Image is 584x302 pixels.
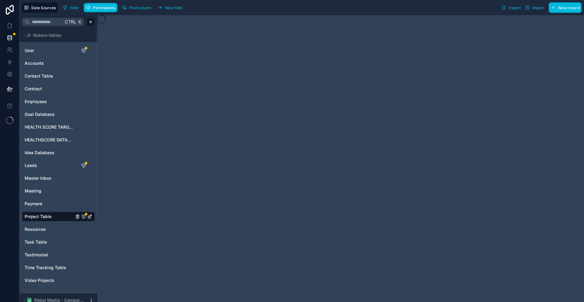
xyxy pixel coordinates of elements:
[25,73,74,79] a: Contact Table
[25,47,74,54] a: User
[22,199,95,209] div: Payment
[25,277,54,283] span: Video Projects
[532,5,544,10] span: Import
[25,99,47,105] span: Employees
[84,3,120,12] a: Permissions
[25,86,74,92] a: Contract
[22,173,95,183] div: Master Inbox
[70,5,79,10] span: Filter
[509,5,521,10] span: Export
[84,3,117,12] button: Permissions
[546,2,582,13] a: New record
[22,212,95,221] div: Project Table
[156,3,185,12] button: New field
[25,188,41,194] span: Meeting
[25,60,44,66] span: Accounts
[25,60,74,66] a: Accounts
[25,213,74,220] a: Project Table
[22,148,95,158] div: Idea Database
[22,276,95,285] div: Video Projects
[25,226,74,232] a: Resources
[61,3,82,12] button: Filter
[25,175,51,181] span: Master Inbox
[31,5,56,10] span: Data Sources
[22,31,91,40] button: Noloco tables
[22,224,95,234] div: Resources
[25,124,74,130] a: HEALTH SCORE TARGET
[22,186,95,196] div: Meeting
[549,2,582,13] button: New record
[25,175,74,181] a: Master Inbox
[25,47,34,54] span: User
[22,122,95,132] div: HEALTH SCORE TARGET
[129,5,151,10] span: Find column
[25,188,74,194] a: Meeting
[22,2,58,13] button: Data Sources
[22,263,95,272] div: Time Tracking Table
[22,109,95,119] div: Goal Database
[25,239,47,245] span: Task Table
[25,137,74,143] a: HEALTHSCORE DATABASE
[25,201,42,207] span: Payment
[25,265,66,271] span: Time Tracking Table
[25,111,74,117] a: Goal Database
[22,161,95,170] div: Leads
[22,135,95,145] div: HEALTHSCORE DATABASE
[25,226,46,232] span: Resources
[22,58,95,68] div: Accounts
[25,73,53,79] span: Contact Table
[78,20,82,24] span: K
[25,277,74,283] a: Video Projects
[25,150,74,156] a: Idea Database
[22,250,95,260] div: Testimonial
[25,111,54,117] span: Goal Database
[25,252,74,258] a: Testimonial
[22,237,95,247] div: Task Table
[22,46,95,55] div: User
[25,99,74,105] a: Employees
[25,201,74,207] a: Payment
[25,213,51,220] span: Project Table
[25,162,37,168] span: Leads
[25,86,42,92] span: Contract
[22,84,95,94] div: Contract
[25,162,74,168] a: Leads
[523,2,546,13] button: Import
[22,71,95,81] div: Contact Table
[64,18,77,26] span: Ctrl
[558,5,579,10] span: New record
[165,5,182,10] span: New field
[120,3,153,12] button: Find column
[499,2,523,13] button: Export
[25,239,74,245] a: Task Table
[22,97,95,106] div: Employees
[93,5,115,10] span: Permissions
[25,265,74,271] a: Time Tracking Table
[33,32,61,38] span: Noloco tables
[25,150,54,156] span: Idea Database
[25,252,48,258] span: Testimonial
